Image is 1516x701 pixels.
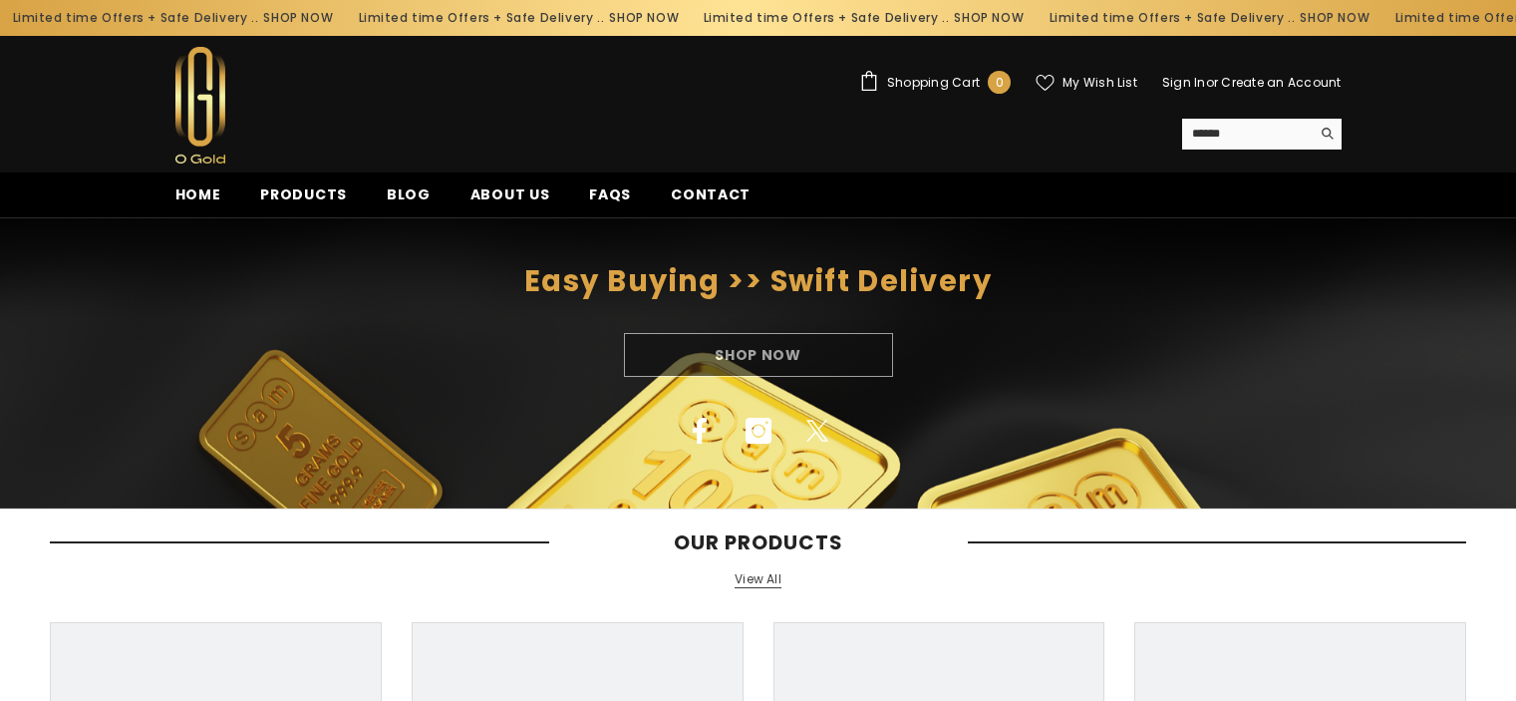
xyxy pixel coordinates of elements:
[155,183,241,217] a: Home
[260,184,347,204] span: Products
[683,2,1029,34] div: Limited time Offers + Safe Delivery ..
[946,7,1016,29] a: SHOP NOW
[601,7,671,29] a: SHOP NOW
[451,183,570,217] a: About us
[175,184,221,204] span: Home
[1221,74,1341,91] a: Create an Account
[1162,74,1206,91] a: Sign In
[1311,119,1342,149] button: Search
[387,184,431,204] span: Blog
[470,184,550,204] span: About us
[549,530,968,554] span: Our Products
[859,71,1011,94] a: Shopping Cart
[651,183,770,217] a: Contact
[569,183,651,217] a: FAQs
[1182,119,1342,150] summary: Search
[175,47,225,164] img: Ogold Shop
[735,571,781,588] a: View All
[1206,74,1218,91] span: or
[589,184,631,204] span: FAQs
[1062,77,1137,89] span: My Wish List
[1029,2,1374,34] div: Limited time Offers + Safe Delivery ..
[671,184,751,204] span: Contact
[1036,74,1137,92] a: My Wish List
[255,7,325,29] a: SHOP NOW
[887,77,980,89] span: Shopping Cart
[240,183,367,217] a: Products
[1292,7,1362,29] a: SHOP NOW
[996,72,1004,94] span: 0
[338,2,684,34] div: Limited time Offers + Safe Delivery ..
[367,183,451,217] a: Blog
